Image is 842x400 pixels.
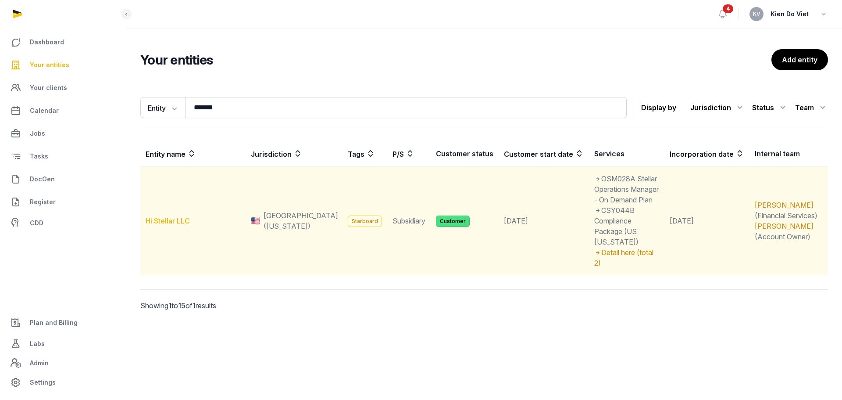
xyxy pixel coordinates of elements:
a: Your clients [7,77,119,98]
th: P/S [387,141,431,166]
span: Customer [436,216,470,227]
a: Labs [7,333,119,354]
th: Customer status [431,141,499,166]
span: Jobs [30,128,45,139]
span: 4 [723,4,733,13]
span: Calendar [30,105,59,116]
span: Tasks [30,151,48,162]
a: Admin [7,354,119,372]
span: KV [753,11,760,17]
a: [PERSON_NAME] [755,222,813,231]
td: [DATE] [664,166,749,276]
a: CDD [7,214,119,232]
a: Add entity [771,49,828,70]
span: Your entities [30,60,69,70]
span: 1 [193,301,196,310]
p: Showing to of results [140,290,302,321]
p: Display by [641,101,676,115]
th: Incorporation date [664,141,749,166]
a: Plan and Billing [7,312,119,333]
a: Register [7,191,119,213]
span: Labs [30,339,45,349]
div: (Financial Services) [755,200,823,221]
td: Subsidiary [387,166,431,276]
h2: Your entities [140,52,771,68]
span: Kien Do Viet [771,9,809,19]
button: Entity [140,97,185,118]
span: Register [30,197,56,207]
a: Tasks [7,146,119,167]
span: OSM028A Stellar Operations Manager - On Demand Plan [594,174,659,204]
a: [PERSON_NAME] [755,201,813,209]
span: [GEOGRAPHIC_DATA] ([US_STATE]) [264,210,338,231]
span: CDD [30,218,43,228]
span: Admin [30,358,49,368]
button: KV [749,7,764,21]
div: Status [752,101,788,115]
span: Starboard [348,216,382,227]
span: Dashboard [30,37,64,47]
div: Team [795,101,828,115]
a: Jobs [7,123,119,144]
span: Your clients [30,83,67,93]
span: 15 [178,301,186,310]
th: Tags [343,141,387,166]
span: Plan and Billing [30,317,78,328]
div: Detail here (total 2) [594,247,659,268]
div: Jurisdiction [690,101,745,115]
span: CSY044B Compliance Package (US [US_STATE]) [594,206,639,246]
div: (Account Owner) [755,221,823,242]
th: Entity name [140,141,246,166]
span: DocGen [30,174,55,184]
td: [DATE] [499,166,589,276]
span: 1 [168,301,171,310]
a: Calendar [7,100,119,121]
a: Dashboard [7,32,119,53]
a: Hi Stellar LLC [146,216,190,225]
span: Settings [30,377,56,388]
th: Services [589,141,664,166]
a: Your entities [7,54,119,76]
a: DocGen [7,169,119,190]
th: Customer start date [499,141,589,166]
th: Jurisdiction [246,141,343,166]
a: Settings [7,372,119,393]
th: Internal team [749,141,828,166]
